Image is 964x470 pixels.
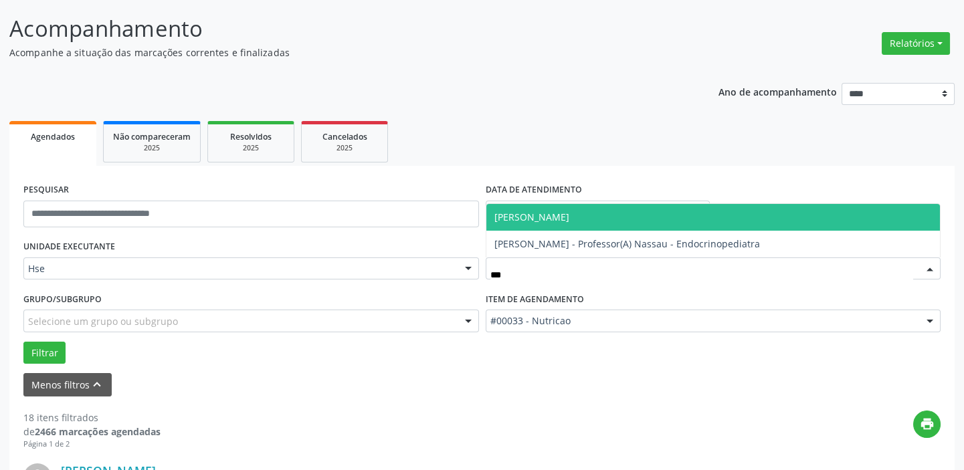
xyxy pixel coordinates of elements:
[882,32,950,55] button: Relatórios
[23,439,161,450] div: Página 1 de 2
[9,12,671,45] p: Acompanhamento
[23,342,66,364] button: Filtrar
[28,314,178,328] span: Selecione um grupo ou subgrupo
[490,314,914,328] span: #00033 - Nutricao
[23,425,161,439] div: de
[494,211,569,223] span: [PERSON_NAME]
[230,131,272,142] span: Resolvidos
[311,143,378,153] div: 2025
[23,373,112,396] button: Menos filtroskeyboard_arrow_up
[486,289,584,310] label: Item de agendamento
[113,143,191,153] div: 2025
[217,143,284,153] div: 2025
[913,410,941,438] button: print
[920,417,935,431] i: print
[28,262,452,275] span: Hse
[23,180,69,201] label: PESQUISAR
[486,180,582,201] label: DATA DE ATENDIMENTO
[494,237,760,250] span: [PERSON_NAME] - Professor(A) Nassau - Endocrinopediatra
[23,410,161,425] div: 18 itens filtrados
[35,425,161,438] strong: 2466 marcações agendadas
[23,237,115,257] label: UNIDADE EXECUTANTE
[113,131,191,142] span: Não compareceram
[23,289,102,310] label: Grupo/Subgrupo
[322,131,367,142] span: Cancelados
[31,131,75,142] span: Agendados
[90,377,104,392] i: keyboard_arrow_up
[718,83,837,100] p: Ano de acompanhamento
[9,45,671,60] p: Acompanhe a situação das marcações correntes e finalizadas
